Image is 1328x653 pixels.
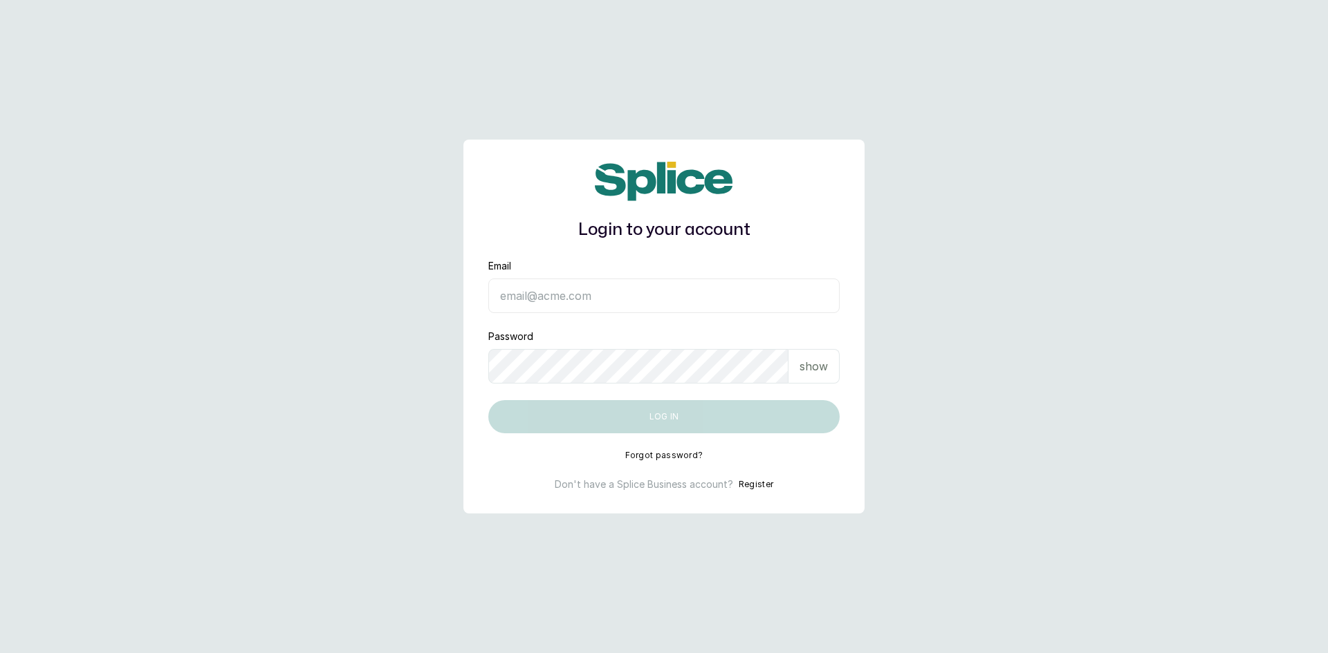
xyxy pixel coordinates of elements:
label: Password [488,330,533,343]
p: Don't have a Splice Business account? [555,477,733,491]
input: email@acme.com [488,278,840,313]
label: Email [488,259,511,273]
button: Log in [488,400,840,433]
p: show [800,358,828,375]
button: Register [739,477,773,491]
h1: Login to your account [488,218,840,243]
button: Forgot password? [625,450,703,461]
